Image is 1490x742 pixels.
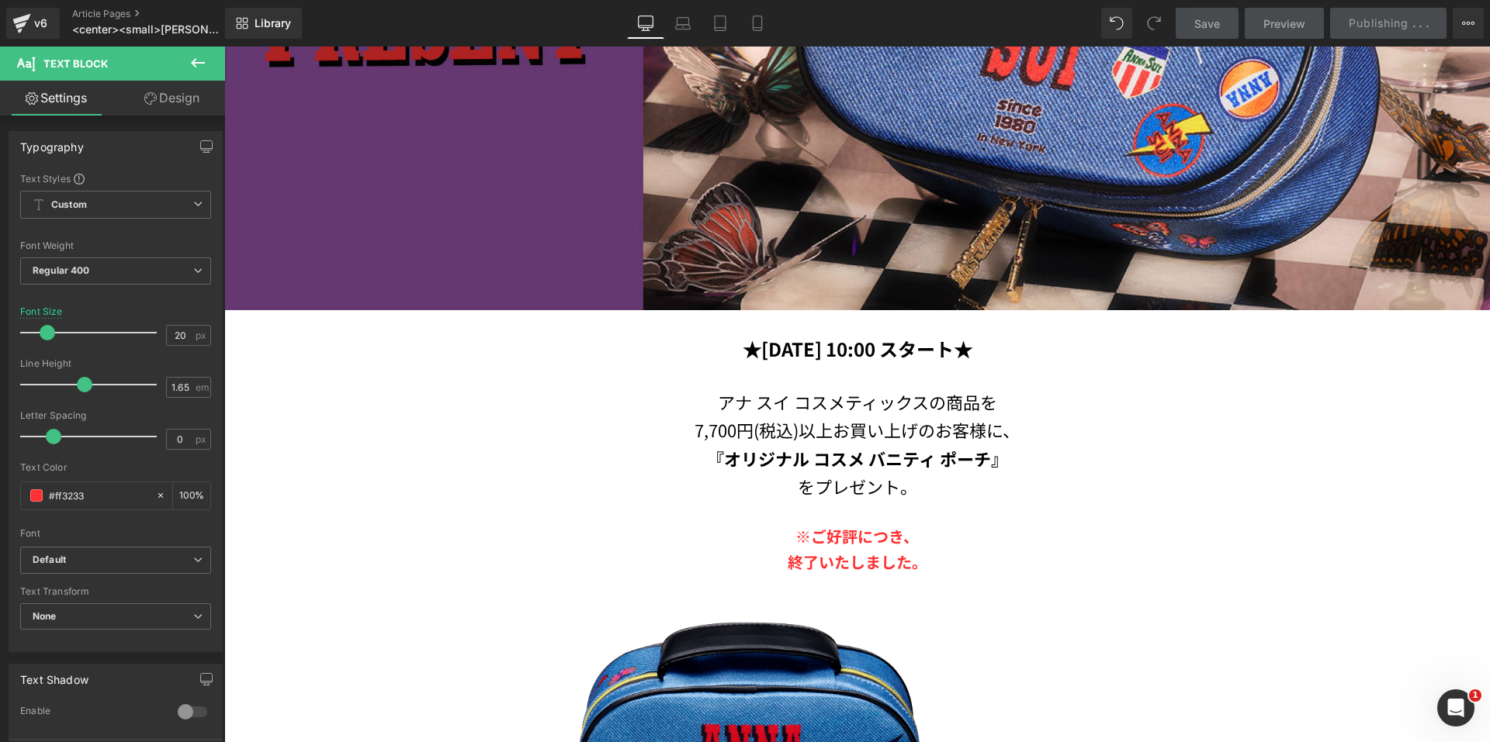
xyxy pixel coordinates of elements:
a: Preview [1245,8,1324,39]
div: Font Weight [20,240,211,251]
div: % [173,482,210,509]
a: Article Pages [72,8,251,20]
a: Mobile [739,8,776,39]
div: Font [20,528,211,539]
span: Library [255,16,291,30]
span: <center><small>[PERSON_NAME] COSMETICS <br>NOVELTY FAIR</small></center> [72,23,221,36]
span: 1 [1469,689,1481,702]
a: Laptop [664,8,702,39]
input: Color [49,487,148,504]
b: Custom [51,198,87,212]
a: Design [116,81,228,116]
b: Regular 400 [33,264,90,276]
span: Save [1194,16,1220,32]
a: Desktop [627,8,664,39]
a: v6 [6,8,60,39]
span: em [196,382,209,392]
strong: 終了いたしました。 [563,504,703,526]
div: Text Color [20,462,211,473]
span: Text Block [43,57,108,70]
div: Enable [20,705,162,721]
strong: ※ご好評につき、 [571,478,695,501]
b: ★[DATE] 10:00 スタート★ [518,288,748,316]
a: New Library [225,8,302,39]
div: Line Height [20,358,211,369]
span: px [196,434,209,444]
div: Font Size [20,306,63,317]
i: Default [33,554,66,567]
a: Tablet [702,8,739,39]
b: None [33,610,57,622]
button: Undo [1101,8,1132,39]
div: v6 [31,13,50,33]
button: More [1453,8,1484,39]
span: px [196,330,209,340]
div: Text Styles [20,172,211,185]
div: Typography [20,132,84,154]
div: Letter Spacing [20,410,211,421]
div: Text Transform [20,586,211,597]
button: Redo [1138,8,1169,39]
strong: 『オリジナル コスメ バニティ ポーチ』 [483,399,784,424]
span: Preview [1263,16,1305,32]
iframe: Intercom live chat [1437,689,1474,726]
div: Text Shadow [20,664,88,686]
